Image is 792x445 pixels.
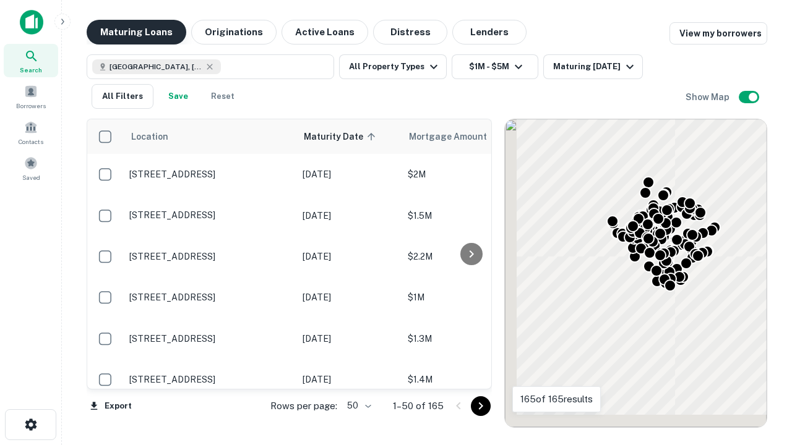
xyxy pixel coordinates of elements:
button: Reset [203,84,243,109]
p: $1M [408,290,532,304]
p: 1–50 of 165 [393,399,444,413]
a: Saved [4,151,58,185]
button: Save your search to get updates of matches that match your search criteria. [158,84,198,109]
p: [STREET_ADDRESS] [129,169,290,180]
div: Maturing [DATE] [553,59,637,74]
p: [STREET_ADDRESS] [129,374,290,385]
button: Originations [191,20,277,44]
button: Maturing [DATE] [543,54,643,79]
a: Borrowers [4,80,58,113]
a: Contacts [4,116,58,149]
img: capitalize-icon.png [20,10,43,35]
a: Search [4,44,58,77]
p: $1.4M [408,373,532,386]
p: 165 of 165 results [520,392,593,407]
th: Location [123,119,296,154]
button: Export [87,397,135,415]
p: [STREET_ADDRESS] [129,251,290,262]
p: [STREET_ADDRESS] [129,333,290,344]
button: All Filters [92,84,153,109]
button: Active Loans [282,20,368,44]
span: Contacts [19,137,43,146]
button: $1M - $5M [452,54,538,79]
span: [GEOGRAPHIC_DATA], [GEOGRAPHIC_DATA], [GEOGRAPHIC_DATA] [110,61,202,72]
span: Saved [22,172,40,182]
span: Search [20,65,42,75]
div: 50 [342,397,373,415]
span: Maturity Date [304,129,379,144]
span: Mortgage Amount [409,129,503,144]
button: Go to next page [471,396,491,416]
button: Lenders [452,20,527,44]
p: $2.2M [408,250,532,263]
p: [DATE] [303,209,395,222]
p: [STREET_ADDRESS] [129,210,290,221]
h6: Show Map [686,90,731,104]
p: [DATE] [303,250,395,263]
p: Rows per page: [270,399,337,413]
div: 0 0 [505,119,767,427]
p: [DATE] [303,167,395,181]
p: [DATE] [303,332,395,345]
iframe: Chat Widget [730,346,792,405]
button: Distress [373,20,447,44]
p: $1.5M [408,209,532,222]
p: [DATE] [303,290,395,304]
span: Borrowers [16,101,46,111]
th: Mortgage Amount [402,119,538,154]
button: [GEOGRAPHIC_DATA], [GEOGRAPHIC_DATA], [GEOGRAPHIC_DATA] [87,54,334,79]
th: Maturity Date [296,119,402,154]
p: [STREET_ADDRESS] [129,292,290,303]
span: Location [131,129,168,144]
p: [DATE] [303,373,395,386]
button: Maturing Loans [87,20,186,44]
a: View my borrowers [669,22,767,44]
button: All Property Types [339,54,447,79]
p: $1.3M [408,332,532,345]
p: $2M [408,167,532,181]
